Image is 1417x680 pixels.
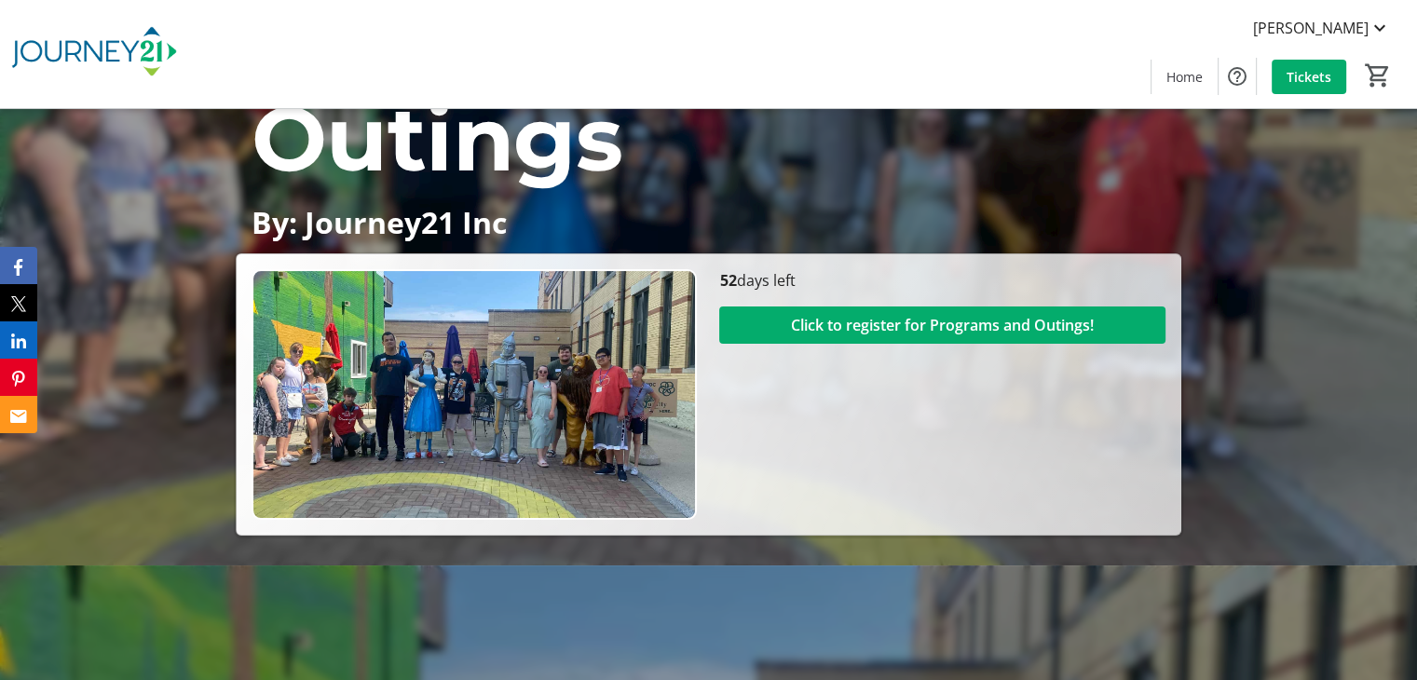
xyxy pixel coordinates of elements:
p: days left [719,269,1165,292]
button: Help [1219,58,1256,95]
button: [PERSON_NAME] [1238,13,1406,43]
span: [PERSON_NAME] [1253,17,1369,39]
span: Tickets [1287,67,1331,87]
span: 52 [719,270,736,291]
span: Click to register for Programs and Outings! [791,314,1094,336]
span: Home [1166,67,1203,87]
button: Click to register for Programs and Outings! [719,306,1165,344]
img: Campaign CTA Media Photo [252,269,697,520]
img: Journey21's Logo [11,7,177,101]
a: Home [1151,60,1218,94]
p: By: Journey21 Inc [251,206,1165,238]
button: Cart [1361,59,1395,92]
a: Tickets [1272,60,1346,94]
